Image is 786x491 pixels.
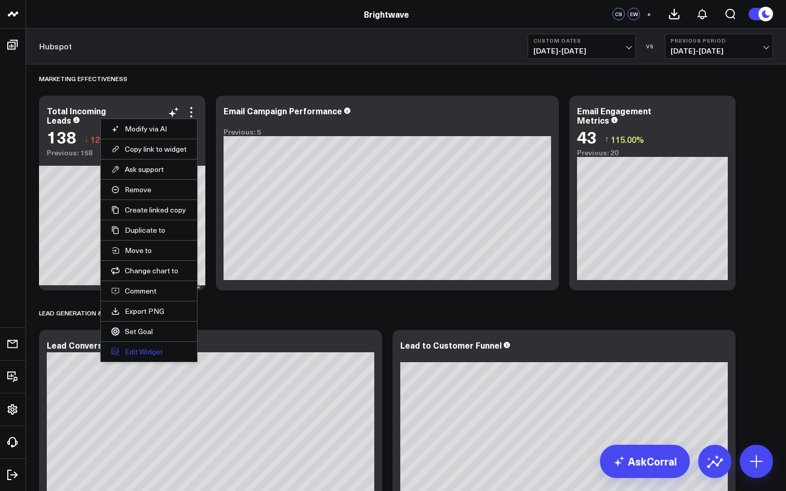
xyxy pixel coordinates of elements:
[47,105,106,126] div: Total Incoming Leads
[47,339,162,351] div: Lead Conversion Rate Trend
[111,225,187,235] button: Duplicate to
[111,205,187,215] button: Create linked copy
[400,339,502,351] div: Lead to Customer Funnel
[600,445,690,478] a: AskCorral
[84,132,88,146] span: ↓
[611,134,644,145] span: 115.00%
[577,149,728,157] div: Previous: 20
[364,8,409,20] a: Brightwave
[111,327,187,336] a: Set Goal
[577,127,597,146] div: 43
[111,124,187,134] button: Modify via AI
[111,165,187,174] button: Ask support
[111,286,187,296] button: Comment
[528,34,636,59] button: Custom Dates[DATE]-[DATE]
[224,128,551,136] div: Previous: 5
[47,127,76,146] div: 138
[111,246,187,255] button: Move to
[224,105,342,116] div: Email Campaign Performance
[39,41,72,52] a: Hubspot
[612,8,625,20] div: CS
[647,10,651,18] span: +
[671,37,767,44] b: Previous Period
[671,47,767,55] span: [DATE] - [DATE]
[47,149,198,157] div: Previous: 158
[39,67,127,90] div: Marketing Effectiveness
[533,37,630,44] b: Custom Dates
[39,301,145,325] div: Lead Generation & Conversion
[90,134,119,145] span: 12.66%
[111,144,187,154] button: Copy link to widget
[665,34,773,59] button: Previous Period[DATE]-[DATE]
[111,185,187,194] button: Remove
[577,105,651,126] div: Email Engagement Metrics
[641,43,660,49] div: VS
[111,347,187,356] button: Edit Widget
[533,47,630,55] span: [DATE] - [DATE]
[111,266,187,275] button: Change chart to
[605,132,609,146] span: ↑
[111,307,187,316] a: Export PNG
[627,8,640,20] div: EW
[643,8,655,20] button: +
